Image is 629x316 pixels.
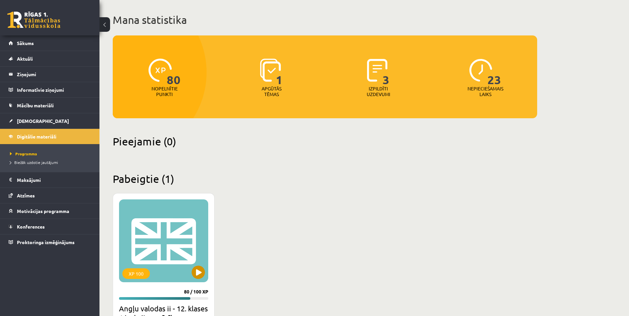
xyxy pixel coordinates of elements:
a: Digitālie materiāli [9,129,91,144]
span: [DEMOGRAPHIC_DATA] [17,118,69,124]
a: Konferences [9,219,91,234]
span: 3 [383,59,390,86]
a: Maksājumi [9,172,91,187]
a: Atzīmes [9,188,91,203]
span: Proktoringa izmēģinājums [17,239,75,245]
a: Mācību materiāli [9,98,91,113]
div: XP 100 [122,268,150,279]
a: Rīgas 1. Tālmācības vidusskola [7,12,60,28]
span: Digitālie materiāli [17,133,56,139]
h1: Mana statistika [113,13,537,26]
a: Aktuāli [9,51,91,66]
img: icon-completed-tasks-ad58ae20a441b2904462921112bc710f1caf180af7a3daa7317a5a94f2d26646.svg [367,59,388,82]
span: Atzīmes [17,192,35,198]
span: Sākums [17,40,34,46]
span: Mācību materiāli [17,102,54,108]
img: icon-clock-7be60019b62300814b6bd22b8e044499b485619524d84068768e800edab66f18.svg [469,59,492,82]
img: icon-xp-0682a9bc20223a9ccc6f5883a126b849a74cddfe5390d2b41b4391c66f2066e7.svg [149,59,172,82]
a: Motivācijas programma [9,203,91,219]
legend: Informatīvie ziņojumi [17,82,91,97]
legend: Maksājumi [17,172,91,187]
a: Programma [10,151,93,157]
a: Sākums [9,35,91,51]
span: 1 [276,59,283,86]
span: 80 [167,59,181,86]
p: Nepieciešamais laiks [468,86,503,97]
p: Izpildīti uzdevumi [365,86,391,97]
a: Informatīvie ziņojumi [9,82,91,97]
p: Nopelnītie punkti [152,86,178,97]
span: Biežāk uzdotie jautājumi [10,160,58,165]
span: 23 [487,59,501,86]
h2: Pieejamie (0) [113,135,537,148]
span: Motivācijas programma [17,208,69,214]
a: [DEMOGRAPHIC_DATA] [9,113,91,129]
p: Apgūtās tēmas [259,86,284,97]
span: Programma [10,151,37,156]
a: Biežāk uzdotie jautājumi [10,159,93,165]
a: Ziņojumi [9,67,91,82]
img: icon-learned-topics-4a711ccc23c960034f471b6e78daf4a3bad4a20eaf4de84257b87e66633f6470.svg [260,59,281,82]
span: Aktuāli [17,56,33,62]
span: Konferences [17,224,45,230]
a: Proktoringa izmēģinājums [9,235,91,250]
legend: Ziņojumi [17,67,91,82]
h2: Pabeigtie (1) [113,172,537,185]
